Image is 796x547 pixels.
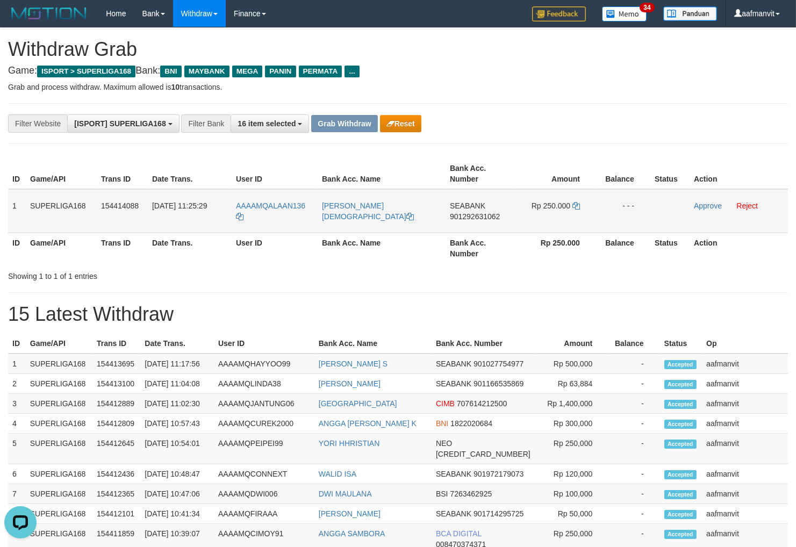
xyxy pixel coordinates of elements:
[140,394,214,414] td: [DATE] 11:02:30
[214,394,314,414] td: AAAAMQJANTUNG06
[690,233,788,263] th: Action
[664,380,697,389] span: Accepted
[214,354,314,374] td: AAAAMQHAYYOO99
[26,434,92,464] td: SUPERLIGA168
[535,464,609,484] td: Rp 120,000
[311,115,377,132] button: Grab Withdraw
[214,334,314,354] th: User ID
[92,434,140,464] td: 154412645
[664,510,697,519] span: Accepted
[232,66,263,77] span: MEGA
[171,83,180,91] strong: 10
[26,484,92,504] td: SUPERLIGA168
[535,334,609,354] th: Amount
[26,189,97,233] td: SUPERLIGA168
[26,334,92,354] th: Game/API
[92,394,140,414] td: 154412889
[640,3,654,12] span: 34
[664,490,697,499] span: Accepted
[92,484,140,504] td: 154412365
[608,374,659,394] td: -
[67,114,179,133] button: [ISPORT] SUPERLIGA168
[432,334,535,354] th: Bank Acc. Number
[26,354,92,374] td: SUPERLIGA168
[596,189,650,233] td: - - -
[596,233,650,263] th: Balance
[92,504,140,524] td: 154412101
[8,189,26,233] td: 1
[92,414,140,434] td: 154412809
[140,464,214,484] td: [DATE] 10:48:47
[702,414,788,434] td: aafmanvit
[214,434,314,464] td: AAAAMQPEIPEI99
[608,504,659,524] td: -
[97,159,148,189] th: Trans ID
[140,434,214,464] td: [DATE] 10:54:01
[608,434,659,464] td: -
[436,509,471,518] span: SEABANK
[265,66,296,77] span: PANIN
[8,82,788,92] p: Grab and process withdraw. Maximum allowed is transactions.
[74,119,166,128] span: [ISPORT] SUPERLIGA168
[148,159,232,189] th: Date Trans.
[664,420,697,429] span: Accepted
[380,115,421,132] button: Reset
[319,490,372,498] a: DWI MAULANA
[140,374,214,394] td: [DATE] 11:04:08
[436,419,448,428] span: BNI
[8,334,26,354] th: ID
[608,394,659,414] td: -
[8,114,67,133] div: Filter Website
[608,414,659,434] td: -
[92,464,140,484] td: 154412436
[664,440,697,449] span: Accepted
[450,212,500,221] span: Copy 901292631062 to clipboard
[572,201,580,210] a: Copy 250000 to clipboard
[214,464,314,484] td: AAAAMQCONNEXT
[736,201,758,210] a: Reject
[702,464,788,484] td: aafmanvit
[322,201,414,221] a: [PERSON_NAME][DEMOGRAPHIC_DATA]
[8,39,788,60] h1: Withdraw Grab
[232,233,318,263] th: User ID
[319,399,397,408] a: [GEOGRAPHIC_DATA]
[436,379,471,388] span: SEABANK
[140,504,214,524] td: [DATE] 10:41:34
[152,201,207,210] span: [DATE] 11:25:29
[319,529,385,538] a: ANGGA SAMBORA
[345,66,359,77] span: ...
[214,484,314,504] td: AAAAMQDWI006
[184,66,230,77] span: MAYBANK
[140,334,214,354] th: Date Trans.
[446,233,514,263] th: Bank Acc. Number
[8,484,26,504] td: 7
[214,504,314,524] td: AAAAMQFIRAAA
[181,114,231,133] div: Filter Bank
[664,360,697,369] span: Accepted
[474,379,524,388] span: Copy 901166535869 to clipboard
[535,504,609,524] td: Rp 50,000
[8,5,90,21] img: MOTION_logo.png
[535,484,609,504] td: Rp 100,000
[8,394,26,414] td: 3
[436,450,530,458] span: Copy 5859459201250908 to clipboard
[319,439,380,448] a: YORI HHRISTIAN
[702,334,788,354] th: Op
[535,374,609,394] td: Rp 63,884
[608,484,659,504] td: -
[4,4,37,37] button: Open LiveChat chat widget
[436,399,455,408] span: CIMB
[702,434,788,464] td: aafmanvit
[26,159,97,189] th: Game/API
[702,484,788,504] td: aafmanvit
[8,414,26,434] td: 4
[8,354,26,374] td: 1
[26,504,92,524] td: SUPERLIGA168
[450,201,485,210] span: SEABANK
[140,354,214,374] td: [DATE] 11:17:56
[232,159,318,189] th: User ID
[8,464,26,484] td: 6
[446,159,514,189] th: Bank Acc. Number
[8,304,788,325] h1: 15 Latest Withdraw
[702,394,788,414] td: aafmanvit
